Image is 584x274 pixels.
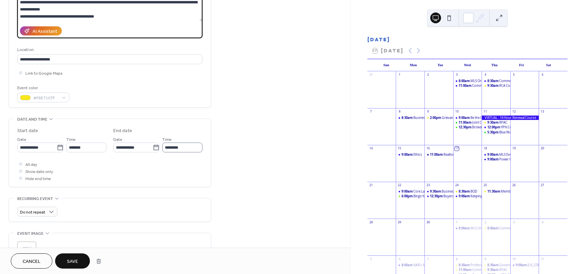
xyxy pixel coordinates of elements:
[472,83,521,88] div: Community Relations Committee
[397,147,401,151] div: 15
[426,220,430,224] div: 30
[483,183,487,188] div: 25
[413,152,422,157] div: Ethics
[483,257,487,261] div: 9
[17,136,26,143] span: Date
[482,83,510,88] div: RCA Committee
[455,147,459,151] div: 17
[443,152,494,157] div: Realtor Safety and Security at ECSO
[499,83,522,88] div: RCA Committee
[482,226,510,230] div: Commercial Symposium
[25,175,51,182] span: Hide end time
[540,73,544,77] div: 6
[499,120,507,125] div: RPAC
[472,120,512,125] div: Joint Committee Luncheon
[426,110,430,114] div: 9
[472,268,521,272] div: Community Relations Committee
[453,194,482,198] div: Keeping Up with MLS Rules
[540,110,544,114] div: 13
[482,79,510,83] div: Commercial Forum
[113,136,122,143] span: Date
[455,183,459,188] div: 24
[535,59,562,71] div: Sat
[401,194,413,198] span: 6:00pm
[369,147,373,151] div: 14
[487,152,499,157] span: 9:00am
[516,263,528,267] span: 9:00am
[17,230,44,237] span: Event image
[483,220,487,224] div: 2
[396,116,424,120] div: Business Partners Committee
[25,168,53,175] span: Show date only
[20,26,62,35] button: AI Assistant
[396,194,424,198] div: Bingo for RPAC
[487,79,499,83] span: 8:30am
[455,220,459,224] div: 1
[426,73,430,77] div: 2
[25,161,37,168] span: All day
[455,110,459,114] div: 10
[499,263,531,267] div: Governmental Affairs
[397,183,401,188] div: 22
[453,268,482,272] div: Community Relations Committee
[455,73,459,77] div: 3
[459,263,470,267] span: 8:30am
[459,79,470,83] span: 8:00am
[499,157,529,161] div: Power Close - Virtual
[67,258,78,265] span: Save
[442,189,502,194] div: Business Building and Time Management
[501,125,536,129] div: YPN Committee Meeting
[443,194,479,198] div: Buyers Agent Bootcamp
[482,152,510,157] div: MLS Everything CMA
[413,194,436,198] div: Bingo for RPAC
[510,263,539,267] div: Florida Military Specialist (FMS)
[454,59,481,71] div: Wed
[453,226,482,230] div: MLS Orientation
[369,183,373,188] div: 21
[113,127,132,134] div: End date
[512,110,516,114] div: 12
[487,189,501,194] span: 11:30am
[455,257,459,261] div: 8
[413,263,497,267] div: NAR’s Military Relocation Professional Certification (MRP)
[453,83,482,88] div: Community Relations Committee
[424,152,453,157] div: Realtor Safety and Security at ECSO
[430,189,442,194] span: 9:30am
[501,189,536,194] div: Membership Luncheon
[487,125,501,129] span: 12:00pm
[162,136,172,143] span: Time
[442,116,473,120] div: Grievance Committee
[430,194,443,198] span: 12:30pm
[430,116,442,120] span: 2:00pm
[453,79,482,83] div: MLS Orientation
[459,189,470,194] span: 8:30am
[470,263,527,267] div: Professional Development Committee
[482,116,539,120] div: VIRTUAL - 14 Hour Renewal Course
[426,183,430,188] div: 23
[483,73,487,77] div: 4
[66,136,76,143] span: Time
[470,194,510,198] div: Keeping Up with MLS Rules
[459,268,472,272] span: 11:00am
[453,116,482,120] div: Be the Change – Fair Housing and You
[482,120,510,125] div: RPAC
[367,36,567,43] div: [DATE]
[482,125,510,129] div: YPN Committee Meeting
[11,253,52,269] a: Cancel
[17,242,36,260] div: ;
[453,125,482,129] div: Broker Round Table with Florida Realtors Leadership
[427,59,454,71] div: Tue
[426,147,430,151] div: 16
[482,157,510,161] div: Power Close - Virtual
[424,116,453,120] div: Grievance Committee
[424,189,453,194] div: Business Building and Time Management
[401,116,413,120] span: 8:30am
[499,152,530,157] div: MLS Everything CMA
[482,189,510,194] div: Membership Luncheon
[23,258,41,265] span: Cancel
[369,257,373,261] div: 5
[487,157,499,161] span: 9:00am
[499,79,528,83] div: Commercial Forum
[400,59,427,71] div: Mon
[482,130,510,134] div: Blue Wahoos with YPN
